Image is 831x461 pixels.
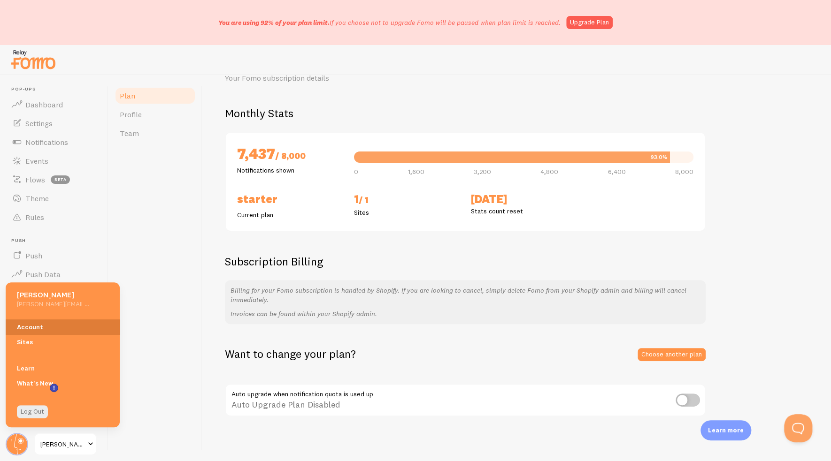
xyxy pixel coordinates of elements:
[231,309,700,318] p: Invoices can be found within your Shopify admin.
[638,348,706,361] a: Choose another plan
[474,168,491,175] span: 3,200
[25,175,45,184] span: Flows
[471,206,577,216] p: Stats count reset
[25,119,53,128] span: Settings
[6,170,102,189] a: Flows beta
[34,433,97,455] a: [PERSON_NAME] Education
[237,166,343,175] p: Notifications shown
[784,414,812,442] iframe: Help Scout Beacon - Open
[25,100,63,109] span: Dashboard
[120,91,135,100] span: Plan
[6,319,120,334] a: Account
[25,270,61,279] span: Push Data
[11,86,102,92] span: Pop-ups
[6,189,102,208] a: Theme
[6,265,102,284] a: Push Data
[25,156,48,166] span: Events
[675,168,693,175] span: 8,000
[359,195,369,205] span: / 1
[11,238,102,244] span: Push
[237,192,343,206] h2: Starter
[608,168,626,175] span: 6,400
[6,334,120,349] a: Sites
[354,208,460,217] p: Sites
[6,376,120,391] a: What's New
[708,426,744,435] p: Learn more
[225,73,450,83] p: Your Fomo subscription details
[218,18,330,27] span: You are using 92% of your plan limit.
[25,137,68,147] span: Notifications
[471,192,577,206] h2: [DATE]
[17,300,90,308] h5: [PERSON_NAME][EMAIL_ADDRESS][DOMAIN_NAME]
[6,361,120,376] a: Learn
[50,384,58,392] svg: <p>Watch New Feature Tutorials!</p>
[120,128,139,138] span: Team
[114,105,196,124] a: Profile
[25,251,42,260] span: Push
[17,290,90,300] h5: [PERSON_NAME]
[566,16,613,29] a: Upgrade Plan
[225,106,808,121] h2: Monthly Stats
[10,47,57,71] img: fomo-relay-logo-orange.svg
[6,95,102,114] a: Dashboard
[354,192,460,208] h2: 1
[218,18,561,27] p: If you choose not to upgrade Fomo will be paused when plan limit is reached.
[17,405,48,418] a: Log Out
[700,420,751,440] div: Learn more
[237,210,343,219] p: Current plan
[6,151,102,170] a: Events
[6,208,102,227] a: Rules
[114,124,196,143] a: Team
[51,175,70,184] span: beta
[408,168,424,175] span: 1,600
[40,438,85,450] span: [PERSON_NAME] Education
[237,144,343,166] h2: 7,437
[354,168,358,175] span: 0
[25,194,49,203] span: Theme
[540,168,558,175] span: 4,800
[25,212,44,222] span: Rules
[6,246,102,265] a: Push
[6,114,102,133] a: Settings
[650,154,667,160] div: 93.0%
[225,384,706,418] div: Auto Upgrade Plan Disabled
[275,151,306,161] span: / 8,000
[120,110,142,119] span: Profile
[6,133,102,151] a: Notifications
[225,254,706,269] h2: Subscription Billing
[231,286,700,304] p: Billing for your Fomo subscription is handled by Shopify. If you are looking to cancel, simply de...
[225,347,356,361] h2: Want to change your plan?
[114,86,196,105] a: Plan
